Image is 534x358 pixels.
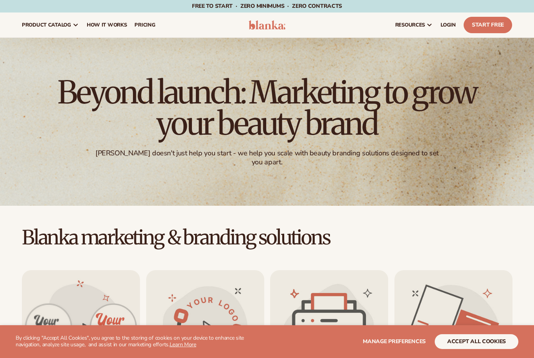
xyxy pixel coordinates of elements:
[395,22,425,28] span: resources
[131,12,159,37] a: pricing
[391,12,437,37] a: resources
[441,22,456,28] span: LOGIN
[52,77,482,139] h1: Beyond launch: Marketing to grow your beauty brand
[363,338,426,345] span: Manage preferences
[363,334,426,349] button: Manage preferences
[18,12,83,37] a: product catalog
[435,334,518,349] button: accept all cookies
[134,22,155,28] span: pricing
[170,341,196,348] a: Learn More
[16,335,267,348] p: By clicking "Accept All Cookies", you agree to the storing of cookies on your device to enhance s...
[93,149,441,167] div: [PERSON_NAME] doesn't just help you start - we help you scale with beauty branding solutions desi...
[464,17,512,33] a: Start Free
[192,2,342,10] span: Free to start · ZERO minimums · ZERO contracts
[87,22,127,28] span: How It Works
[22,22,71,28] span: product catalog
[437,12,460,37] a: LOGIN
[83,12,131,37] a: How It Works
[249,20,285,30] img: logo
